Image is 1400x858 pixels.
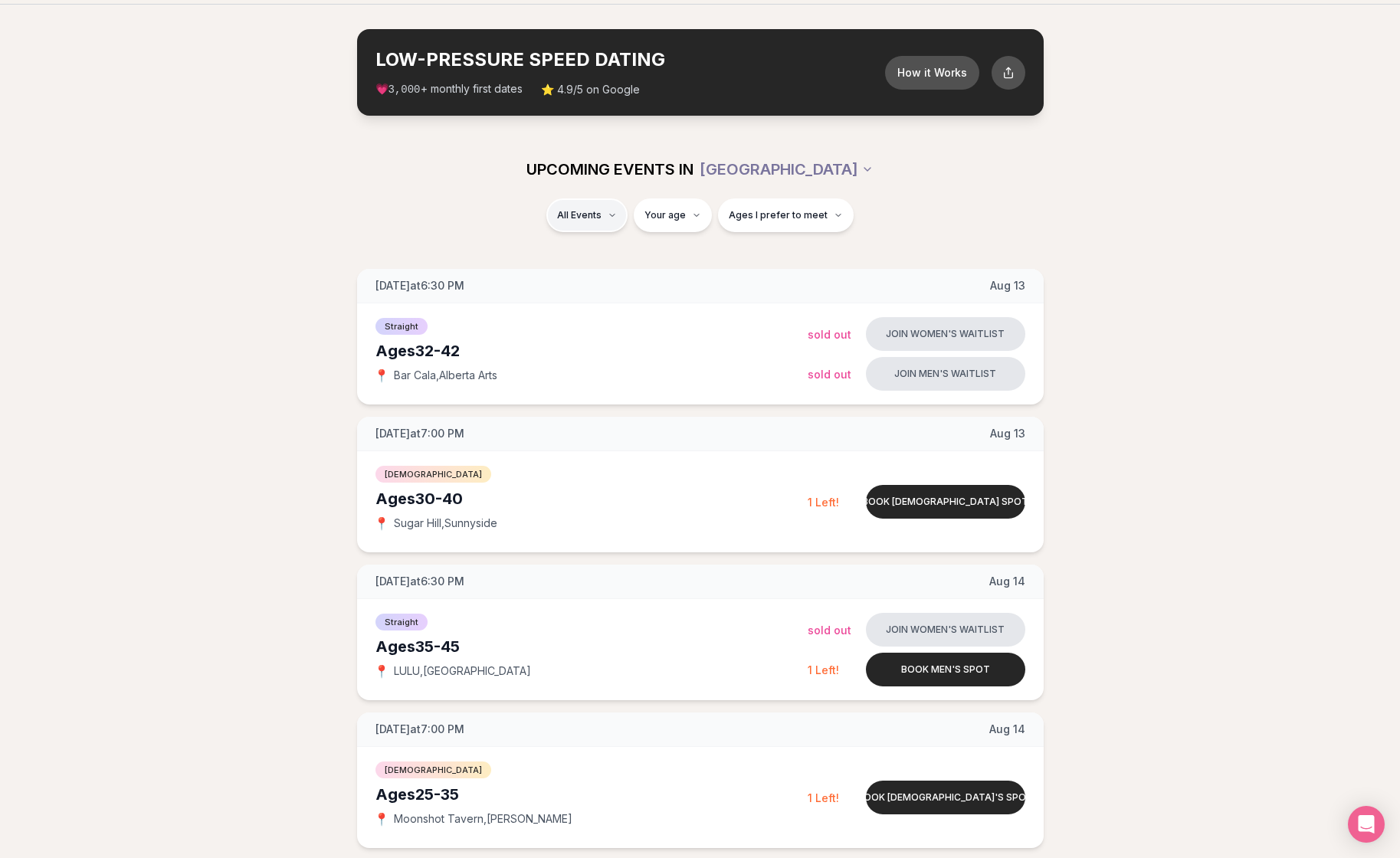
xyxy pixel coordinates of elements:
span: [DATE] at 7:00 PM [375,722,464,737]
button: Join women's waitlist [866,317,1025,351]
span: 1 Left! [808,496,839,509]
span: 1 Left! [808,791,839,804]
span: 💗 + monthly first dates [375,81,523,97]
div: Open Intercom Messenger [1348,806,1385,843]
span: 3,000 [389,84,421,96]
button: Your age [634,198,712,232]
span: 1 Left! [808,663,839,676]
button: Join women's waitlist [866,613,1025,647]
h2: LOW-PRESSURE SPEED DATING [375,47,885,72]
div: Ages 25-35 [375,784,808,805]
span: Bar Cala , Alberta Arts [394,368,497,383]
button: How it Works [885,56,979,90]
div: Ages 32-42 [375,340,808,362]
span: ⭐ 4.9/5 on Google [541,82,640,97]
span: Moonshot Tavern , [PERSON_NAME] [394,811,572,827]
span: [DATE] at 6:30 PM [375,278,464,293]
span: Aug 14 [989,722,1025,737]
span: 📍 [375,813,388,825]
span: UPCOMING EVENTS IN [526,159,693,180]
button: All Events [546,198,628,232]
span: Sold Out [808,624,851,637]
span: [DATE] at 6:30 PM [375,574,464,589]
span: Ages I prefer to meet [729,209,828,221]
button: Book men's spot [866,653,1025,686]
span: Your age [644,209,686,221]
span: Aug 13 [990,426,1025,441]
span: Aug 13 [990,278,1025,293]
span: All Events [557,209,602,221]
button: [GEOGRAPHIC_DATA] [700,152,874,186]
span: LULU , [GEOGRAPHIC_DATA] [394,663,531,679]
span: Sold Out [808,368,851,381]
span: [DEMOGRAPHIC_DATA] [375,761,491,778]
span: 📍 [375,517,388,529]
button: Ages I prefer to meet [718,198,854,232]
span: Straight [375,614,428,630]
span: Aug 14 [989,574,1025,589]
button: Book [DEMOGRAPHIC_DATA]'s spot [866,781,1025,814]
span: 📍 [375,665,388,677]
span: [DEMOGRAPHIC_DATA] [375,466,491,483]
span: 📍 [375,369,388,382]
span: Sold Out [808,328,851,341]
span: Straight [375,318,428,335]
button: Book [DEMOGRAPHIC_DATA] spot [866,485,1025,519]
div: Ages 35-45 [375,636,808,657]
div: Ages 30-40 [375,488,808,509]
span: Sugar Hill , Sunnyside [394,516,497,531]
span: [DATE] at 7:00 PM [375,426,464,441]
button: Join men's waitlist [866,357,1025,391]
